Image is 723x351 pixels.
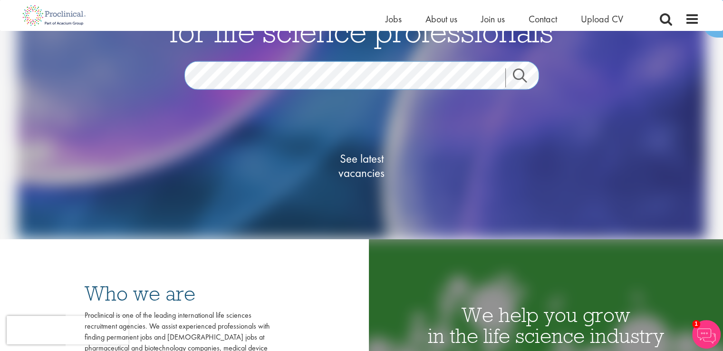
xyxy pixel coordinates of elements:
[505,68,546,87] a: Job search submit button
[692,320,700,328] span: 1
[425,13,457,25] a: About us
[481,13,505,25] a: Join us
[85,283,270,304] h3: Who we are
[7,316,128,344] iframe: reCAPTCHA
[314,113,409,218] a: See latestvacancies
[581,13,623,25] a: Upload CV
[692,320,721,349] img: Chatbot
[386,13,402,25] a: Jobs
[314,151,409,180] span: See latest vacancies
[529,13,557,25] a: Contact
